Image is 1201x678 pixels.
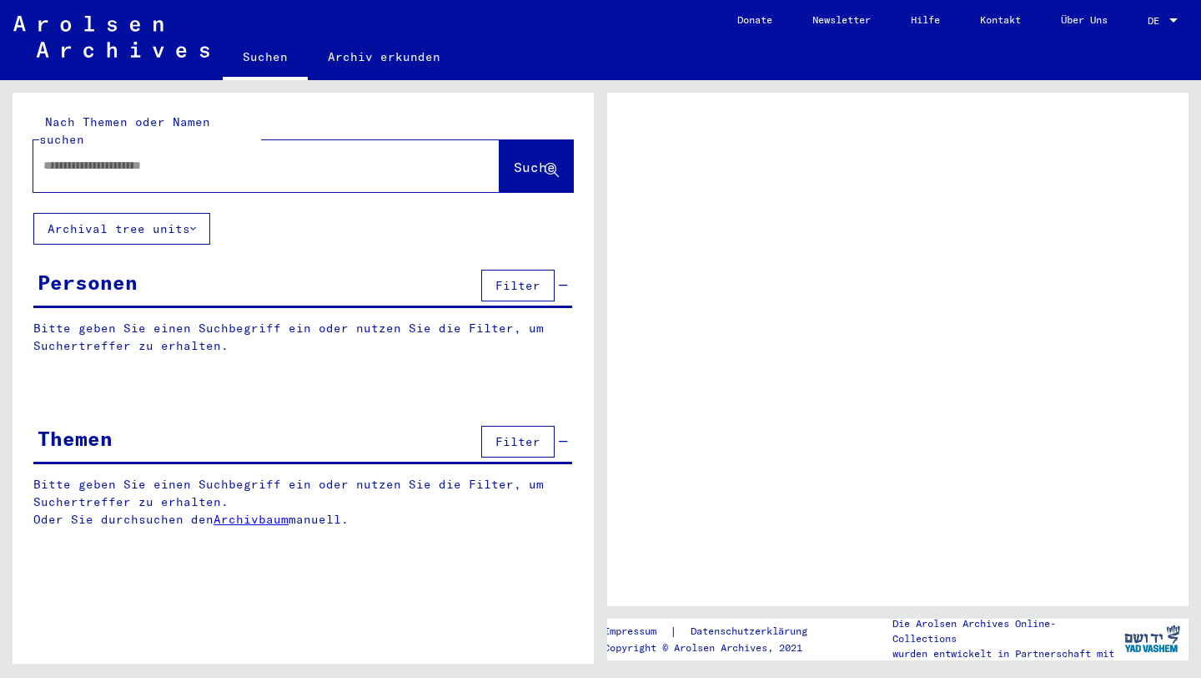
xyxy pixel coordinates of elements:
[604,640,827,655] p: Copyright © Arolsen Archives, 2021
[38,423,113,453] div: Themen
[677,623,827,640] a: Datenschutzerklärung
[308,37,460,77] a: Archiv erkunden
[481,270,555,301] button: Filter
[1148,15,1166,27] span: DE
[38,267,138,297] div: Personen
[495,434,540,449] span: Filter
[495,278,540,293] span: Filter
[33,320,572,355] p: Bitte geben Sie einen Suchbegriff ein oder nutzen Sie die Filter, um Suchertreffer zu erhalten.
[892,646,1116,661] p: wurden entwickelt in Partnerschaft mit
[500,140,573,192] button: Suche
[481,426,555,458] button: Filter
[33,476,573,529] p: Bitte geben Sie einen Suchbegriff ein oder nutzen Sie die Filter, um Suchertreffer zu erhalten. O...
[33,213,210,245] button: Archival tree units
[1121,618,1183,660] img: yv_logo.png
[223,37,308,80] a: Suchen
[39,114,210,147] mat-label: Nach Themen oder Namen suchen
[604,623,827,640] div: |
[13,16,209,58] img: Arolsen_neg.svg
[214,512,289,527] a: Archivbaum
[514,159,555,175] span: Suche
[604,623,670,640] a: Impressum
[892,616,1116,646] p: Die Arolsen Archives Online-Collections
